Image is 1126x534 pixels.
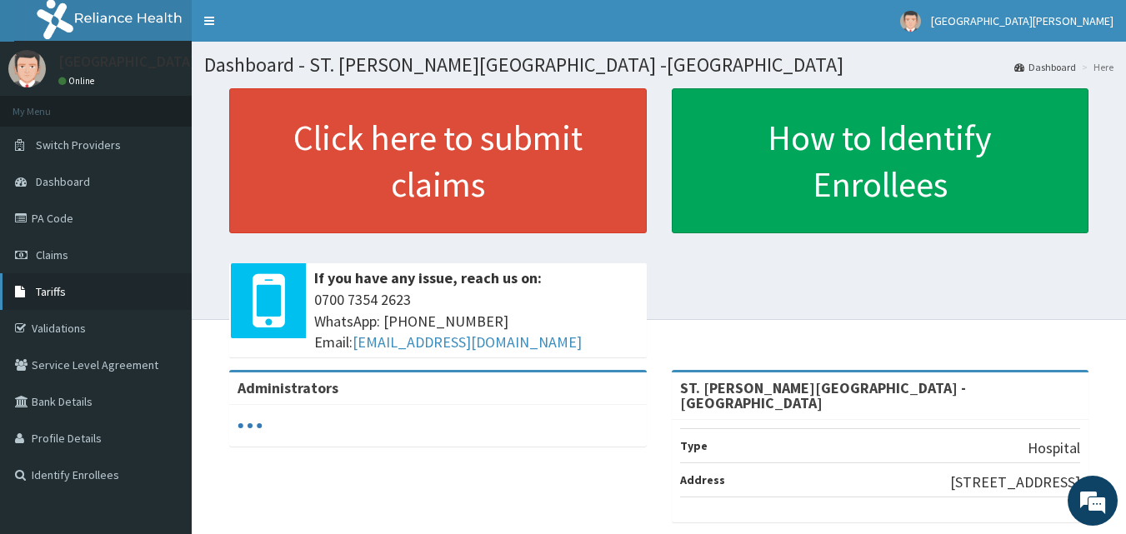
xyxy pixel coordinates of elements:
b: Type [680,438,708,453]
span: Claims [36,247,68,262]
strong: ST. [PERSON_NAME][GEOGRAPHIC_DATA] -[GEOGRAPHIC_DATA] [680,378,966,412]
a: [EMAIL_ADDRESS][DOMAIN_NAME] [353,332,582,352]
p: [GEOGRAPHIC_DATA][PERSON_NAME] [58,54,305,69]
b: If you have any issue, reach us on: [314,268,542,287]
p: [STREET_ADDRESS] [950,472,1080,493]
b: Administrators [238,378,338,397]
img: User Image [900,11,921,32]
b: Address [680,472,725,487]
span: Dashboard [36,174,90,189]
a: How to Identify Enrollees [672,88,1089,233]
h1: Dashboard - ST. [PERSON_NAME][GEOGRAPHIC_DATA] -[GEOGRAPHIC_DATA] [204,54,1113,76]
svg: audio-loading [238,413,263,438]
span: Switch Providers [36,137,121,152]
p: Hospital [1028,437,1080,459]
span: 0700 7354 2623 WhatsApp: [PHONE_NUMBER] Email: [314,289,638,353]
a: Click here to submit claims [229,88,647,233]
a: Dashboard [1014,60,1076,74]
span: [GEOGRAPHIC_DATA][PERSON_NAME] [931,13,1113,28]
a: Online [58,75,98,87]
span: Tariffs [36,284,66,299]
img: User Image [8,50,46,87]
li: Here [1078,60,1113,74]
